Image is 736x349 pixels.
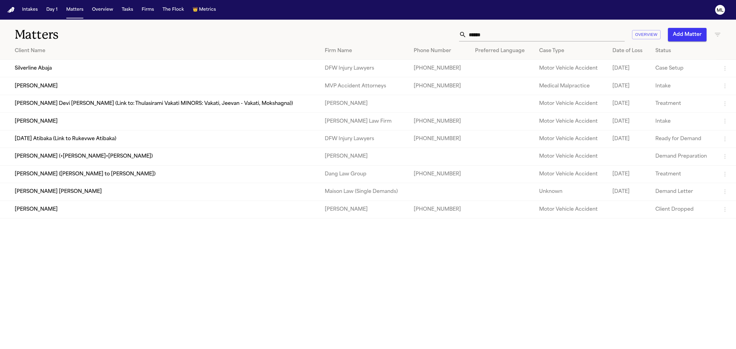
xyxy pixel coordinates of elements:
td: [DATE] [608,183,650,201]
td: Ready for Demand [650,130,716,148]
a: Home [7,7,15,13]
td: Intake [650,77,716,95]
td: [PHONE_NUMBER] [409,77,470,95]
td: DFW Injury Lawyers [320,130,409,148]
td: Motor Vehicle Accident [534,60,608,77]
td: Demand Letter [650,183,716,201]
button: Intakes [20,4,40,15]
button: Overview [90,4,116,15]
button: Add Matter [668,28,707,41]
td: [PHONE_NUMBER] [409,60,470,77]
td: Treatment [650,165,716,183]
div: Date of Loss [612,47,646,55]
div: Status [655,47,711,55]
td: [DATE] [608,60,650,77]
button: Matters [64,4,86,15]
td: DFW Injury Lawyers [320,60,409,77]
button: Tasks [119,4,136,15]
img: Finch Logo [7,7,15,13]
td: Case Setup [650,60,716,77]
td: [PERSON_NAME] Law Firm [320,113,409,130]
h1: Matters [15,27,227,42]
td: Medical Malpractice [534,77,608,95]
td: Motor Vehicle Accident [534,201,608,218]
td: Motor Vehicle Accident [534,165,608,183]
td: [PHONE_NUMBER] [409,113,470,130]
td: Dang Law Group [320,165,409,183]
button: Overview [632,30,661,40]
span: crown [193,7,198,13]
td: [DATE] [608,77,650,95]
td: Demand Preparation [650,148,716,165]
div: Client Name [15,47,315,55]
td: [DATE] [608,95,650,112]
td: Treatment [650,95,716,112]
td: Maison Law (Single Demands) [320,183,409,201]
td: [DATE] [608,113,650,130]
span: Metrics [199,7,216,13]
div: Case Type [539,47,603,55]
td: [PHONE_NUMBER] [409,165,470,183]
text: ML [717,8,723,13]
td: Intake [650,113,716,130]
td: Unknown [534,183,608,201]
button: Day 1 [44,4,60,15]
td: Motor Vehicle Accident [534,113,608,130]
td: [DATE] [608,165,650,183]
div: Firm Name [325,47,404,55]
td: MVP Accident Attorneys [320,77,409,95]
td: [PERSON_NAME] [320,201,409,218]
td: [PHONE_NUMBER] [409,130,470,148]
td: Motor Vehicle Accident [534,148,608,165]
div: Phone Number [414,47,465,55]
button: crownMetrics [190,4,218,15]
button: The Flock [160,4,186,15]
td: [DATE] [608,130,650,148]
td: Motor Vehicle Accident [534,130,608,148]
td: [PHONE_NUMBER] [409,201,470,218]
button: Firms [139,4,156,15]
td: [PERSON_NAME] [320,95,409,112]
td: Client Dropped [650,201,716,218]
td: [PERSON_NAME] [320,148,409,165]
div: Preferred Language [475,47,529,55]
td: Motor Vehicle Accident [534,95,608,112]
